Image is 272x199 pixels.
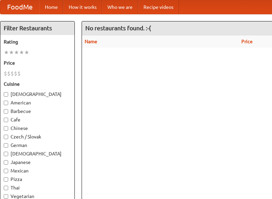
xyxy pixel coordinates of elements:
li: ★ [14,49,19,56]
a: Price [241,39,253,44]
input: Chinese [4,126,8,131]
input: Pizza [4,177,8,182]
input: Vegetarian [4,194,8,199]
label: Pizza [4,176,71,183]
input: [DEMOGRAPHIC_DATA] [4,92,8,97]
input: Japanese [4,160,8,165]
input: Czech / Slovak [4,135,8,139]
label: Czech / Slovak [4,133,71,140]
a: FoodMe [0,0,39,14]
a: Name [85,39,97,44]
input: American [4,101,8,105]
label: Japanese [4,159,71,166]
label: Chinese [4,125,71,132]
label: American [4,99,71,106]
li: $ [11,70,14,77]
ng-pluralize: No restaurants found. :-( [85,25,151,31]
h5: Cuisine [4,81,71,87]
h5: Rating [4,38,71,45]
label: [DEMOGRAPHIC_DATA] [4,150,71,157]
label: German [4,142,71,149]
li: $ [7,70,11,77]
a: How it works [63,0,102,14]
label: [DEMOGRAPHIC_DATA] [4,91,71,98]
li: ★ [9,49,14,56]
input: Cafe [4,118,8,122]
label: Cafe [4,116,71,123]
li: $ [17,70,21,77]
a: Home [39,0,63,14]
label: Thai [4,184,71,191]
li: ★ [24,49,29,56]
li: $ [14,70,17,77]
input: Barbecue [4,109,8,114]
input: [DEMOGRAPHIC_DATA] [4,152,8,156]
h4: Filter Restaurants [0,21,74,35]
input: Mexican [4,169,8,173]
h5: Price [4,60,71,66]
label: Mexican [4,167,71,174]
input: Thai [4,186,8,190]
a: Recipe videos [138,0,179,14]
label: Barbecue [4,108,71,115]
input: German [4,143,8,148]
a: Who we are [102,0,138,14]
li: $ [4,70,7,77]
li: ★ [19,49,24,56]
li: ★ [4,49,9,56]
